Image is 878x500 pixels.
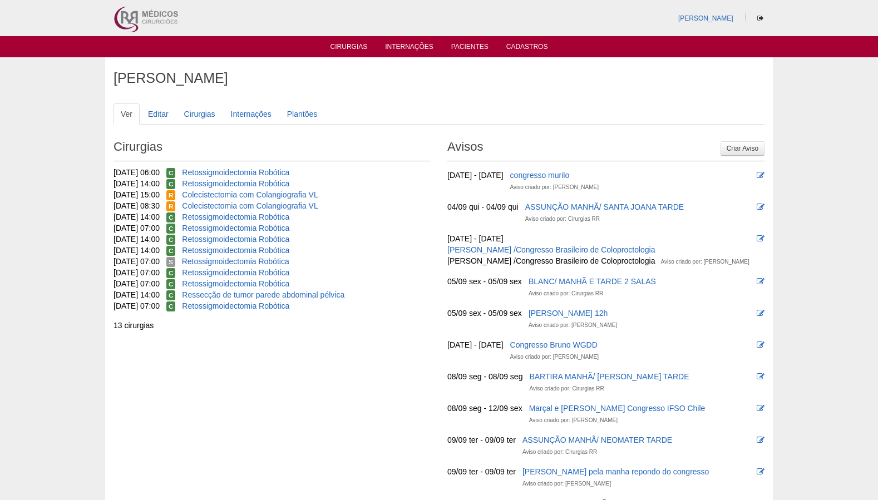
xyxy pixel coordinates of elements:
span: Suspensa [166,257,175,267]
a: Retossigmoidectomia Robótica [182,212,289,221]
div: [DATE] - [DATE] [447,339,504,350]
a: Ressecção de tumor parede abdominal pélvica [182,290,344,299]
span: Confirmada [166,168,176,178]
a: Retossigmoidectomia Robótica [182,246,289,255]
div: 08/09 seg - 12/09 sex [447,403,522,414]
h1: [PERSON_NAME] [114,71,764,85]
div: Aviso criado por: Cirurgias RR [529,288,603,299]
i: Editar [757,373,764,380]
a: Plantões [280,103,324,125]
span: Reservada [166,190,176,200]
span: [DATE] 07:00 [114,257,160,266]
a: Congresso Bruno WGDD [510,340,598,349]
a: Marçal e [PERSON_NAME] Congresso IFSO Chile [529,404,706,413]
div: 08/09 seg - 08/09 seg [447,371,522,382]
div: Aviso criado por: [PERSON_NAME] [529,415,618,426]
span: Confirmada [166,246,176,256]
span: Confirmada [166,212,176,222]
div: Aviso criado por: [PERSON_NAME] [522,478,611,489]
span: Confirmada [166,235,176,245]
a: Cirurgias [331,43,368,54]
span: [DATE] 07:00 [114,224,160,232]
div: 05/09 sex - 05/09 sex [447,308,522,319]
span: Confirmada [166,301,176,311]
i: Sair [757,15,763,22]
div: Aviso criado por: [PERSON_NAME] [661,256,749,268]
span: [DATE] 07:00 [114,268,160,277]
a: Retossigmoidectomia Robótica [182,235,289,244]
a: Colecistectomia com Colangiografia VL [182,201,318,210]
div: 13 cirurgias [114,320,431,331]
span: [DATE] 15:00 [114,190,160,199]
i: Editar [757,171,764,179]
h2: Avisos [447,136,764,161]
div: Aviso criado por: Cirurgias RR [522,447,597,458]
a: Ver [114,103,140,125]
a: congresso murilo [510,171,570,180]
div: 09/09 ter - 09/09 ter [447,466,516,477]
div: Aviso criado por: [PERSON_NAME] [510,182,599,193]
a: Internações [224,103,279,125]
span: Confirmada [166,290,176,300]
div: Aviso criado por: [PERSON_NAME] [510,352,599,363]
span: Confirmada [166,279,176,289]
a: [PERSON_NAME] [678,14,733,22]
span: [DATE] 14:00 [114,235,160,244]
a: Retossigmoidectomia Robótica [182,224,289,232]
span: [DATE] 14:00 [114,179,160,188]
h2: Cirurgias [114,136,431,161]
a: ASSUNÇÃO MANHÃ/ SANTA JOANA TARDE [525,202,684,211]
a: Retossigmoidectomia Robótica [182,268,289,277]
span: [DATE] 08:30 [114,201,160,210]
span: [DATE] 06:00 [114,168,160,177]
i: Editar [757,309,764,317]
i: Editar [757,203,764,211]
a: Retossigmoidectomia Robótica [182,279,289,288]
a: [PERSON_NAME] 12h [529,309,608,318]
i: Editar [757,341,764,349]
a: BARTIRA MANHÃ/ [PERSON_NAME] TARDE [529,372,689,381]
div: Aviso criado por: [PERSON_NAME] [529,320,617,331]
a: Retossigmoidectomia Robótica [182,168,289,177]
div: 09/09 ter - 09/09 ter [447,434,516,445]
a: Retossigmoidectomia Robótica [182,179,289,188]
div: 05/09 sex - 05/09 sex [447,276,522,287]
i: Editar [757,278,764,285]
a: Internações [385,43,433,54]
a: [PERSON_NAME] /Congresso Brasileiro de Coloproctologia [447,245,655,254]
span: [DATE] 07:00 [114,301,160,310]
div: [DATE] - [DATE] [447,233,504,244]
i: Editar [757,404,764,412]
div: Aviso criado por: Cirurgias RR [529,383,604,394]
span: Confirmada [166,179,176,189]
span: [DATE] 07:00 [114,279,160,288]
div: [PERSON_NAME] /Congresso Brasileiro de Coloproctologia [447,255,655,266]
a: Cirurgias [177,103,223,125]
a: ASSUNÇÃO MANHÃ/ NEOMATER TARDE [522,435,672,444]
span: [DATE] 14:00 [114,246,160,255]
span: Confirmada [166,224,176,234]
a: Colecistectomia com Colangiografia VL [182,190,318,199]
span: Confirmada [166,268,176,278]
a: Editar [141,103,176,125]
span: Reservada [166,201,176,211]
i: Editar [757,235,764,242]
a: Retossigmoidectomia Robótica [182,257,289,266]
span: [DATE] 14:00 [114,290,160,299]
a: Retossigmoidectomia Robótica [182,301,289,310]
a: BLANC/ MANHÃ E TARDE 2 SALAS [529,277,656,286]
span: [DATE] 14:00 [114,212,160,221]
a: Cadastros [506,43,548,54]
div: 04/09 qui - 04/09 qui [447,201,519,212]
div: [DATE] - [DATE] [447,170,504,181]
i: Editar [757,436,764,444]
a: Criar Aviso [721,141,764,156]
div: Aviso criado por: Cirurgias RR [525,214,600,225]
a: Pacientes [451,43,489,54]
i: Editar [757,468,764,476]
a: [PERSON_NAME] pela manha repondo do congresso [522,467,709,476]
